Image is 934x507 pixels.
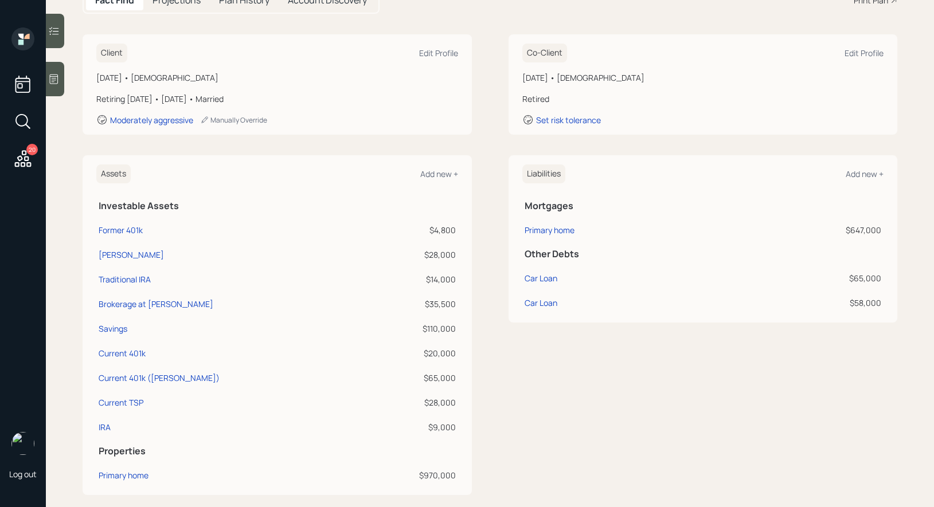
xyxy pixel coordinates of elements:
h6: Liabilities [522,164,565,183]
div: Add new + [420,168,458,179]
div: $4,800 [371,224,456,236]
div: [PERSON_NAME] [99,249,164,261]
div: $28,000 [371,249,456,261]
div: Moderately aggressive [110,115,193,125]
h5: Investable Assets [99,201,456,211]
div: Car Loan [525,272,557,284]
div: $28,000 [371,396,456,408]
h6: Client [96,44,127,62]
div: Edit Profile [419,48,458,58]
div: [DATE] • [DEMOGRAPHIC_DATA] [96,72,458,84]
div: 20 [26,144,38,155]
div: Primary home [99,469,148,481]
div: Manually Override [200,115,267,125]
div: $20,000 [371,347,456,359]
div: Brokerage at [PERSON_NAME] [99,298,213,310]
div: $110,000 [371,323,456,335]
img: treva-nostdahl-headshot.png [11,432,34,455]
div: Edit Profile [845,48,884,58]
div: $9,000 [371,421,456,433]
div: Savings [99,323,127,335]
div: Add new + [846,168,884,179]
h5: Other Debts [525,249,882,260]
div: Former 401k [99,224,143,236]
h5: Mortgages [525,201,882,211]
div: Current 401k [99,347,146,359]
div: $58,000 [733,297,882,309]
div: Car Loan [525,297,557,309]
div: Retiring [DATE] • [DATE] • Married [96,93,458,105]
h6: Assets [96,164,131,183]
div: $65,000 [371,372,456,384]
div: Current 401k ([PERSON_NAME]) [99,372,220,384]
div: Log out [9,469,37,480]
div: $970,000 [371,469,456,481]
div: Retired [522,93,884,105]
div: [DATE] • [DEMOGRAPHIC_DATA] [522,72,884,84]
div: $14,000 [371,273,456,285]
div: $35,500 [371,298,456,310]
h5: Properties [99,446,456,457]
div: Set risk tolerance [536,115,601,125]
h6: Co-Client [522,44,567,62]
div: IRA [99,421,111,433]
div: Primary home [525,224,575,236]
div: Current TSP [99,396,143,408]
div: Traditional IRA [99,273,151,285]
div: $65,000 [733,272,882,284]
div: $647,000 [733,224,882,236]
